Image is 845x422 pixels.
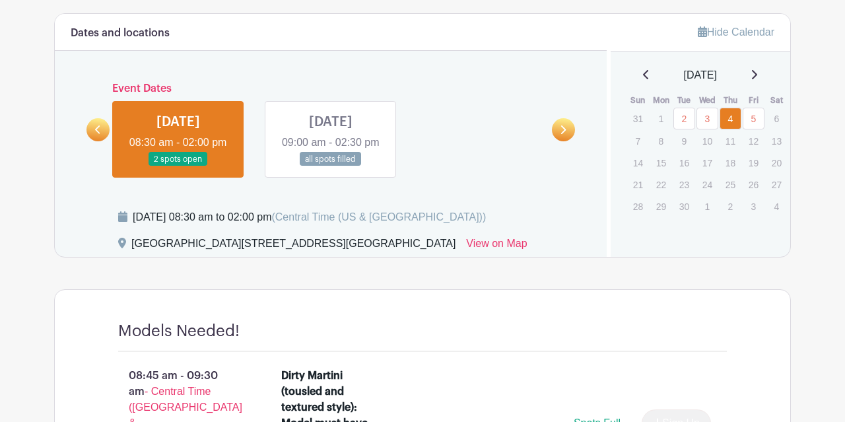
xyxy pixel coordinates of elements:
th: Fri [742,94,765,107]
p: 7 [627,131,649,151]
p: 18 [720,153,741,173]
p: 6 [766,108,788,129]
p: 15 [650,153,672,173]
th: Thu [719,94,742,107]
a: Hide Calendar [698,26,774,38]
h6: Event Dates [110,83,552,95]
p: 1 [696,196,718,217]
span: [DATE] [684,67,717,83]
th: Tue [673,94,696,107]
p: 28 [627,196,649,217]
a: 4 [720,108,741,129]
p: 10 [696,131,718,151]
p: 25 [720,174,741,195]
p: 3 [743,196,764,217]
span: (Central Time (US & [GEOGRAPHIC_DATA])) [271,211,486,223]
a: 3 [696,108,718,129]
p: 22 [650,174,672,195]
p: 14 [627,153,649,173]
div: [GEOGRAPHIC_DATA][STREET_ADDRESS][GEOGRAPHIC_DATA] [131,236,456,257]
p: 8 [650,131,672,151]
h6: Dates and locations [71,27,170,40]
a: 5 [743,108,764,129]
p: 2 [720,196,741,217]
th: Sat [765,94,788,107]
th: Mon [650,94,673,107]
p: 27 [766,174,788,195]
p: 20 [766,153,788,173]
th: Sun [626,94,650,107]
p: 11 [720,131,741,151]
p: 26 [743,174,764,195]
h4: Models Needed! [118,322,240,341]
p: 19 [743,153,764,173]
p: 29 [650,196,672,217]
p: 13 [766,131,788,151]
p: 17 [696,153,718,173]
p: 24 [696,174,718,195]
th: Wed [696,94,719,107]
a: View on Map [466,236,527,257]
p: 30 [673,196,695,217]
p: 23 [673,174,695,195]
p: 21 [627,174,649,195]
div: [DATE] 08:30 am to 02:00 pm [133,209,486,225]
a: 2 [673,108,695,129]
p: 31 [627,108,649,129]
p: 16 [673,153,695,173]
p: 4 [766,196,788,217]
p: 12 [743,131,764,151]
p: 1 [650,108,672,129]
p: 9 [673,131,695,151]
